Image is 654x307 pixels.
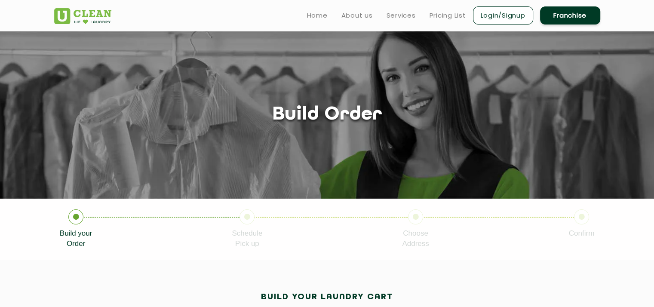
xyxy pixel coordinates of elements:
[402,228,429,249] p: Choose Address
[341,10,373,21] a: About us
[473,6,533,25] a: Login/Signup
[430,10,466,21] a: Pricing List
[569,228,595,239] p: Confirm
[60,228,92,249] p: Build your Order
[261,292,393,302] h2: Build your laundry cart
[272,104,382,126] h1: Build order
[307,10,328,21] a: Home
[54,8,111,24] img: UClean Laundry and Dry Cleaning
[232,228,262,249] p: Schedule Pick up
[540,6,600,25] a: Franchise
[387,10,416,21] a: Services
